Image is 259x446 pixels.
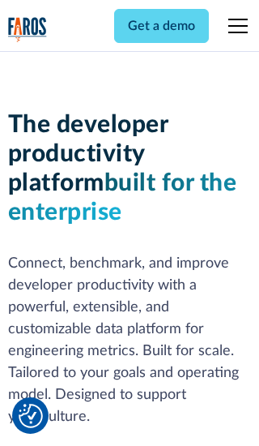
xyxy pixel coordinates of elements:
a: Get a demo [114,9,209,43]
div: menu [219,6,251,45]
span: built for the enterprise [8,171,237,225]
p: Connect, benchmark, and improve developer productivity with a powerful, extensible, and customiza... [8,253,252,428]
img: Logo of the analytics and reporting company Faros. [8,17,47,42]
h1: The developer productivity platform [8,110,252,227]
img: Revisit consent button [19,404,43,428]
button: Cookie Settings [19,404,43,428]
a: home [8,17,47,42]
